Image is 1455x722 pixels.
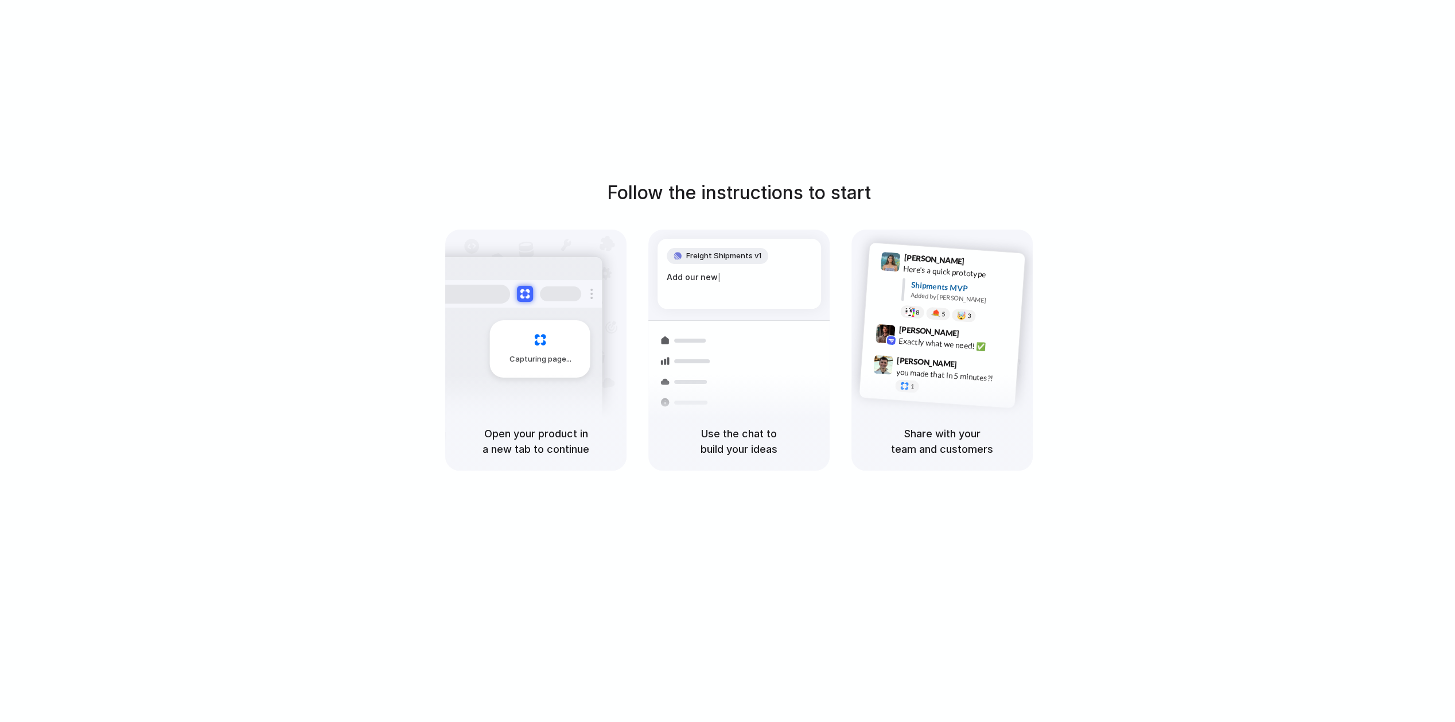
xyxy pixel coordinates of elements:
[904,251,964,267] span: [PERSON_NAME]
[865,426,1019,457] h5: Share with your team and customers
[898,323,959,340] span: [PERSON_NAME]
[898,335,1013,354] div: Exactly what we need! ✅
[963,328,986,342] span: 9:42 AM
[667,271,812,284] div: Add our new
[607,179,871,207] h1: Follow the instructions to start
[942,311,946,317] span: 5
[509,354,573,365] span: Capturing page
[911,279,1017,298] div: Shipments MVP
[459,426,613,457] h5: Open your product in a new tab to continue
[968,257,991,270] span: 9:41 AM
[960,359,984,373] span: 9:47 AM
[662,426,816,457] h5: Use the chat to build your ideas
[910,290,1016,307] div: Added by [PERSON_NAME]
[956,311,966,320] div: 🤯
[903,263,1018,282] div: Here's a quick prototype
[897,354,958,371] span: [PERSON_NAME]
[916,309,920,316] span: 8
[967,313,971,319] span: 3
[686,250,761,262] span: Freight Shipments v1
[718,273,721,282] span: |
[911,383,915,390] span: 1
[896,366,1010,385] div: you made that in 5 minutes?!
